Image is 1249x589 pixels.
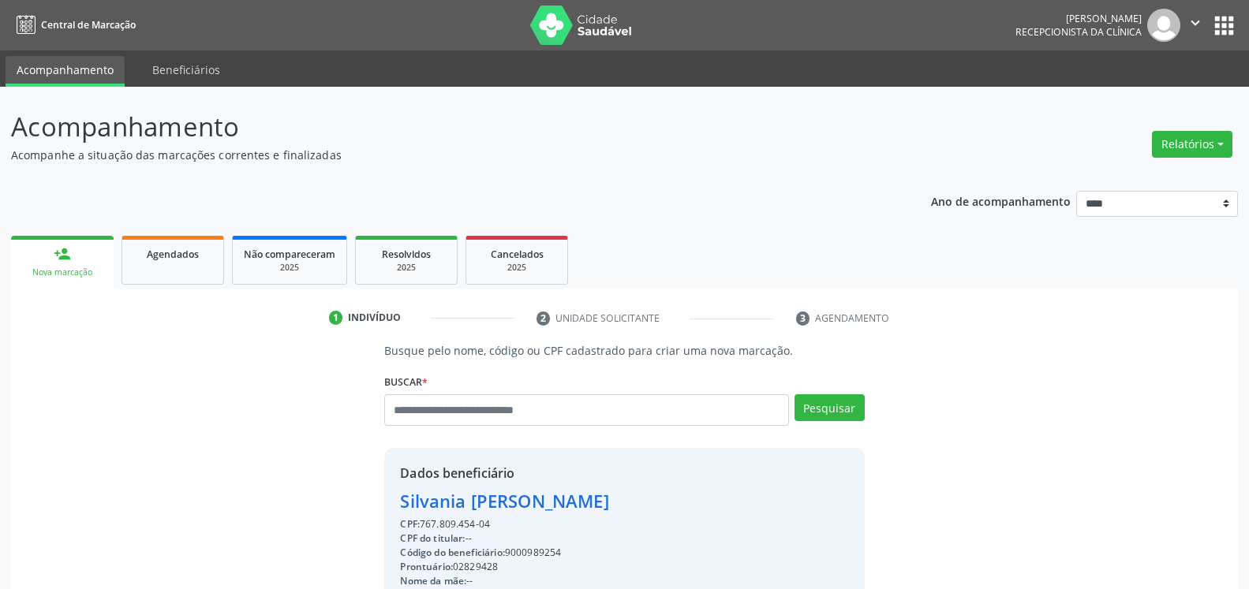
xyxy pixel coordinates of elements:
[141,56,231,84] a: Beneficiários
[1147,9,1180,42] img: img
[384,342,864,359] p: Busque pelo nome, código ou CPF cadastrado para criar uma nova marcação.
[931,191,1071,211] p: Ano de acompanhamento
[382,248,431,261] span: Resolvidos
[329,311,343,325] div: 1
[11,12,136,38] a: Central de Marcação
[400,560,611,574] div: 02829428
[1187,14,1204,32] i: 
[1180,9,1210,42] button: 
[1015,25,1142,39] span: Recepcionista da clínica
[400,531,465,545] span: CPF do titular:
[6,56,125,87] a: Acompanhamento
[400,531,611,546] div: --
[11,107,870,147] p: Acompanhamento
[1015,12,1142,25] div: [PERSON_NAME]
[400,546,504,559] span: Código do beneficiário:
[147,248,199,261] span: Agendados
[400,560,453,573] span: Prontuário:
[400,517,420,531] span: CPF:
[400,488,611,514] div: Silvania [PERSON_NAME]
[400,517,611,531] div: 767.809.454-04
[1210,12,1238,39] button: apps
[1152,131,1232,158] button: Relatórios
[244,248,335,261] span: Não compareceram
[11,147,870,163] p: Acompanhe a situação das marcações correntes e finalizadas
[348,311,401,325] div: Indivíduo
[491,248,544,261] span: Cancelados
[400,574,466,587] span: Nome da mãe:
[400,464,611,483] div: Dados beneficiário
[477,262,556,274] div: 2025
[367,262,446,274] div: 2025
[41,18,136,32] span: Central de Marcação
[400,574,611,588] div: --
[244,262,335,274] div: 2025
[384,370,428,394] label: Buscar
[22,267,103,278] div: Nova marcação
[400,546,611,560] div: 9000989254
[795,394,865,421] button: Pesquisar
[54,245,71,263] div: person_add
